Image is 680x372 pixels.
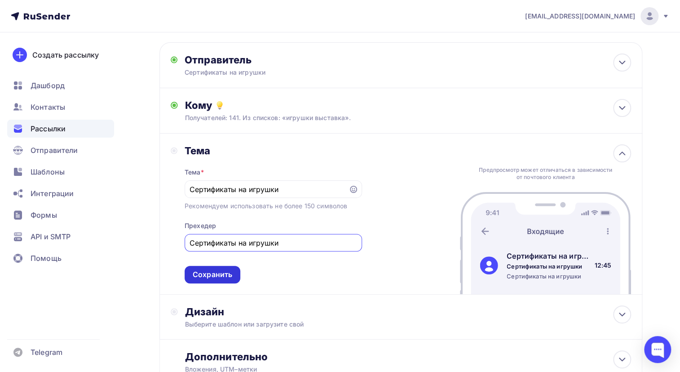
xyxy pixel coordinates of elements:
span: Помощь [31,253,62,264]
span: Рассылки [31,123,66,134]
div: Выберите шаблон или загрузите свой [185,320,587,329]
div: Дополнительно [185,350,631,363]
div: Прехедер [185,221,216,230]
a: Контакты [7,98,114,116]
div: Тема [185,144,362,157]
span: Шаблоны [31,166,65,177]
span: API и SMTP [31,231,71,242]
input: Текст, который будут видеть подписчики [190,238,357,248]
div: Сертификаты на игрушки [507,251,591,261]
div: Получателей: 141. Из списков: «игрушки выставка». [185,113,587,122]
span: Контакты [31,102,65,112]
div: Создать рассылку [32,49,99,60]
span: Отправители [31,145,78,156]
div: Отправитель [185,54,379,66]
a: Дашборд [7,76,114,94]
div: 12:45 [594,261,611,270]
div: Сохранить [193,269,232,280]
span: [EMAIL_ADDRESS][DOMAIN_NAME] [525,12,635,21]
span: Формы [31,210,57,220]
span: Интеграции [31,188,74,199]
div: Дизайн [185,305,631,318]
span: Дашборд [31,80,65,91]
a: Отправители [7,141,114,159]
div: Сертификаты на игрушки [507,272,591,280]
a: Шаблоны [7,163,114,181]
div: Сертификаты на игрушки [185,68,360,77]
div: Сертификаты на игрушки [507,262,591,270]
a: [EMAIL_ADDRESS][DOMAIN_NAME] [525,7,669,25]
span: Telegram [31,347,62,358]
div: Кому [185,99,631,112]
a: Рассылки [7,120,114,138]
div: Предпросмотр может отличаться в зависимости от почтового клиента [477,166,615,181]
a: Формы [7,206,114,224]
div: Рекомендуем использовать не более 150 символов [185,202,347,211]
input: Укажите тему письма [190,184,343,195]
div: Тема [185,168,204,177]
